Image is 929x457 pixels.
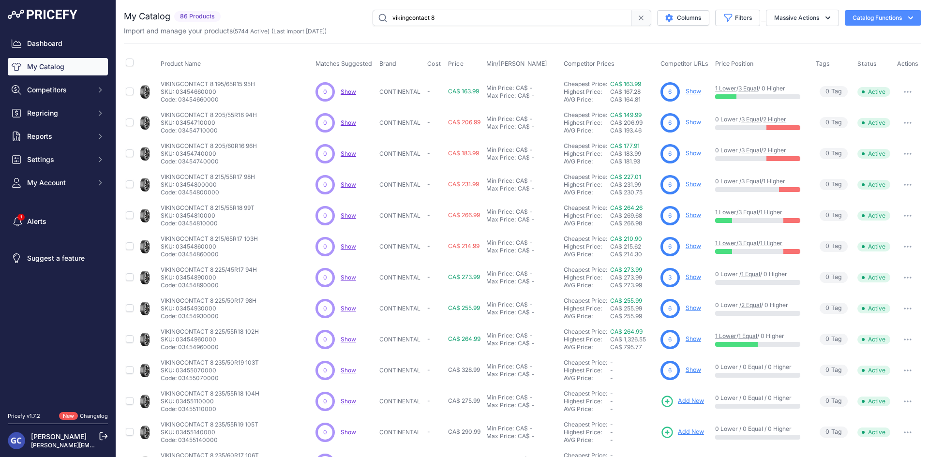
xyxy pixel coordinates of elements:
[161,96,255,103] p: Code: 03454660000
[161,220,255,227] p: Code: 03454810000
[738,85,758,92] a: 3 Equal
[610,142,640,149] a: CA$ 177.91
[564,142,607,149] a: Cheapest Price:
[610,111,642,118] a: CA$ 149.99
[897,60,918,67] span: Actions
[516,208,528,216] div: CA$
[530,247,535,254] div: -
[379,150,423,158] p: CONTINENTAL
[530,278,535,285] div: -
[516,301,528,309] div: CA$
[518,247,530,254] div: CA$
[715,239,806,247] p: / /
[427,242,430,250] span: -
[161,127,257,134] p: Code: 03454710000
[564,251,610,258] div: AVG Price:
[518,309,530,316] div: CA$
[341,150,356,157] a: Show
[715,301,806,309] p: 0 Lower / / 0 Higher
[124,10,170,23] h2: My Catalog
[8,250,108,267] a: Suggest a feature
[660,395,704,408] a: Add New
[161,181,255,189] p: SKU: 03454800000
[715,10,760,26] button: Filters
[486,278,516,285] div: Max Price:
[564,220,610,227] div: AVG Price:
[341,274,356,281] a: Show
[760,208,782,216] a: 1 Higher
[161,281,257,289] p: Code: 03454890000
[564,189,610,196] div: AVG Price:
[31,442,228,449] a: [PERSON_NAME][EMAIL_ADDRESS][PERSON_NAME][DOMAIN_NAME]
[610,235,642,242] a: CA$ 210.90
[518,123,530,131] div: CA$
[610,158,657,165] div: CA$ 181.93
[516,115,528,123] div: CA$
[161,142,257,150] p: VIKINGCONTACT 8 205/60R16 96H
[686,211,701,219] a: Show
[610,281,657,289] div: CA$ 273.99
[448,211,480,219] span: CA$ 266.99
[516,239,528,247] div: CA$
[610,150,641,157] span: CA$ 183.99
[448,60,466,68] button: Price
[528,301,533,309] div: -
[341,119,356,126] span: Show
[825,273,829,282] span: 0
[678,397,704,406] span: Add New
[820,179,848,190] span: Tag
[341,212,356,219] a: Show
[448,273,480,280] span: CA$ 273.99
[161,243,258,251] p: SKU: 03454860000
[857,273,890,282] span: Active
[341,336,356,343] a: Show
[820,86,848,97] span: Tag
[820,210,848,221] span: Tag
[715,147,806,154] p: 0 Lower / /
[610,189,657,196] div: CA$ 230.75
[825,304,829,313] span: 0
[668,304,672,313] span: 6
[668,180,672,189] span: 6
[686,366,701,373] a: Show
[564,181,610,189] div: Highest Price:
[448,180,479,188] span: CA$ 231.99
[610,297,642,304] a: CA$ 255.99
[564,266,607,273] a: Cheapest Price:
[530,309,535,316] div: -
[341,88,356,95] span: Show
[486,185,516,192] div: Max Price:
[486,123,516,131] div: Max Price:
[8,35,108,52] a: Dashboard
[686,335,701,342] a: Show
[486,208,514,216] div: Min Price:
[530,216,535,223] div: -
[271,28,327,35] span: (Last import [DATE])
[668,273,672,282] span: 3
[518,278,530,285] div: CA$
[161,312,256,320] p: Code: 03454930000
[528,270,533,278] div: -
[486,216,516,223] div: Max Price:
[825,118,829,127] span: 0
[530,92,535,100] div: -
[486,115,514,123] div: Min Price:
[741,301,761,309] a: 2 Equal
[486,270,514,278] div: Min Price:
[161,119,257,127] p: SKU: 03454710000
[610,312,657,320] div: CA$ 255.99
[715,208,806,216] p: / /
[427,149,430,157] span: -
[80,413,108,419] a: Changelog
[341,428,356,436] a: Show
[323,242,327,251] span: 0
[8,151,108,168] button: Settings
[323,211,327,220] span: 0
[766,10,839,26] button: Massive Actions
[8,35,108,400] nav: Sidebar
[686,118,701,126] a: Show
[564,281,610,289] div: AVG Price:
